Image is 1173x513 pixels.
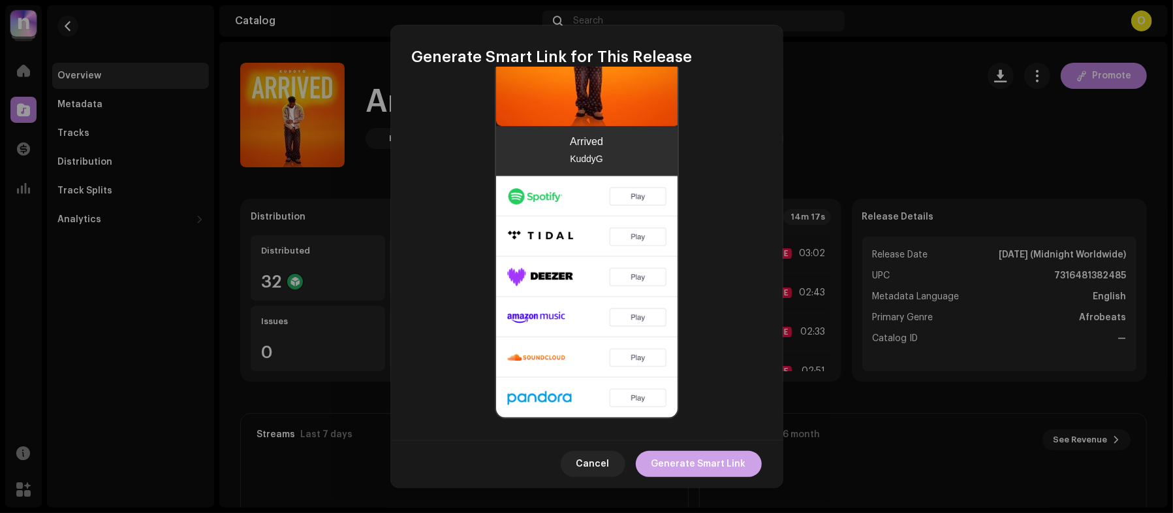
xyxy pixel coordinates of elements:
[570,137,603,147] div: Arrived
[636,451,762,477] button: Generate Smart Link
[496,176,678,418] img: ffm-smart-link.png
[651,451,746,477] span: Generate Smart Link
[570,152,603,165] div: KuddyG
[576,451,610,477] span: Cancel
[561,451,625,477] button: Cancel
[391,25,783,67] div: Generate Smart Link for This Release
